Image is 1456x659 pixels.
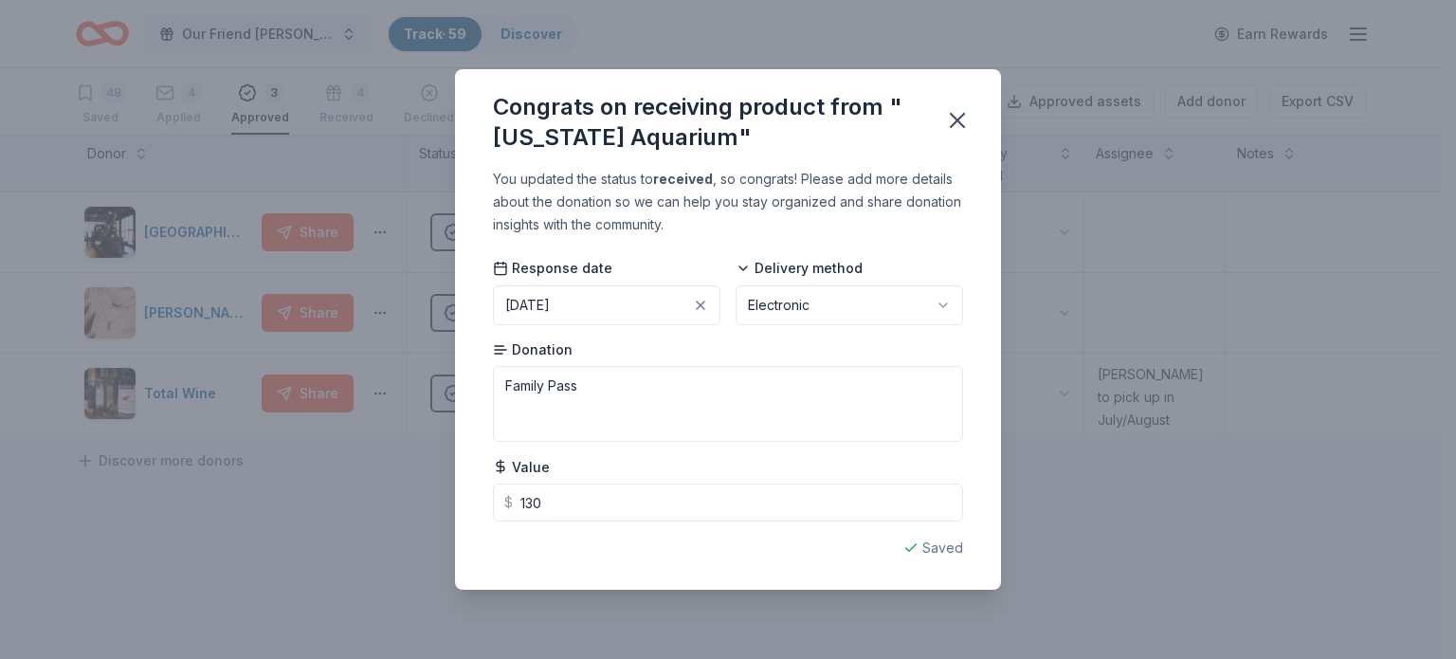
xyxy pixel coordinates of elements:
[493,285,720,325] button: [DATE]
[493,340,573,359] span: Donation
[493,458,550,477] span: Value
[653,171,713,187] b: received
[493,92,921,153] div: Congrats on receiving product from "[US_STATE] Aquarium"
[505,294,550,317] div: [DATE]
[493,259,612,278] span: Response date
[736,259,863,278] span: Delivery method
[493,168,963,236] div: You updated the status to , so congrats! Please add more details about the donation so we can hel...
[493,366,963,442] textarea: Family Pass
